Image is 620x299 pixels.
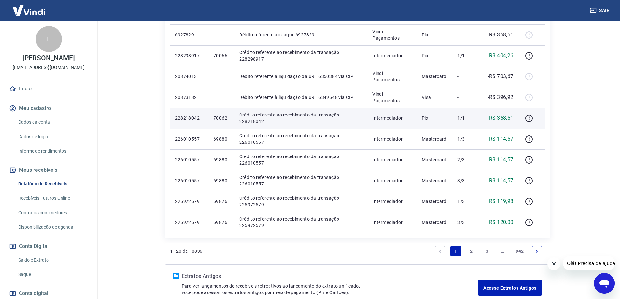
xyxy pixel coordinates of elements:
p: Intermediador [372,156,411,163]
p: 1/3 [457,198,476,205]
img: Vindi [8,0,50,20]
button: Sair [589,5,612,17]
a: Previous page [435,246,445,256]
p: Intermediador [372,177,411,184]
p: Intermediador [372,115,411,121]
iframe: Mensagem da empresa [563,256,615,270]
img: ícone [173,273,179,279]
p: -R$ 368,51 [488,31,514,39]
p: - [457,73,476,80]
p: 3/3 [457,219,476,225]
p: R$ 368,51 [489,114,514,122]
p: -R$ 396,92 [488,93,514,101]
a: Saque [16,268,90,281]
p: Crédito referente ao recebimento da transação 226010557 [239,132,362,145]
p: R$ 404,26 [489,52,514,60]
a: Page 2 [466,246,476,256]
p: 228298917 [175,52,203,59]
a: Saldo e Extrato [16,253,90,267]
p: R$ 114,57 [489,135,514,143]
p: Mastercard [422,198,447,205]
p: Mastercard [422,73,447,80]
p: R$ 119,98 [489,197,514,205]
p: Vindi Pagamentos [372,91,411,104]
p: 225972579 [175,219,203,225]
p: Crédito referente ao recebimento da transação 225972579 [239,195,362,208]
iframe: Botão para abrir a janela de mensagens [594,273,615,294]
p: 70062 [214,115,229,121]
p: Intermediador [372,198,411,205]
a: Início [8,82,90,96]
p: Débito referente à liquidação da UR 16349548 via CIP [239,94,362,101]
p: 226010557 [175,136,203,142]
iframe: Fechar mensagem [547,257,560,270]
p: Mastercard [422,219,447,225]
a: Page 942 [513,246,526,256]
a: Next page [532,246,542,256]
p: Mastercard [422,177,447,184]
p: R$ 120,00 [489,218,514,226]
span: Conta digital [19,289,48,298]
a: Page 1 is your current page [450,246,461,256]
p: Mastercard [422,136,447,142]
p: Mastercard [422,156,447,163]
a: Jump forward [497,246,508,256]
p: Débito referente à liquidação da UR 16350384 via CIP [239,73,362,80]
a: Acesse Extratos Antigos [478,280,542,296]
p: 1/1 [457,115,476,121]
p: Pix [422,115,447,121]
p: Intermediador [372,136,411,142]
p: Intermediador [372,52,411,59]
p: Crédito referente ao recebimento da transação 225972579 [239,216,362,229]
p: 20874013 [175,73,203,80]
a: Contratos com credores [16,206,90,220]
a: Informe de rendimentos [16,144,90,158]
p: [EMAIL_ADDRESS][DOMAIN_NAME] [13,64,85,71]
p: Vindi Pagamentos [372,28,411,41]
p: Débito referente ao saque 6927829 [239,32,362,38]
a: Dados de login [16,130,90,143]
p: 20873182 [175,94,203,101]
p: - [457,32,476,38]
div: F [36,26,62,52]
p: 225972579 [175,198,203,205]
a: Page 3 [482,246,492,256]
p: 226010557 [175,177,203,184]
p: - [457,94,476,101]
button: Meus recebíveis [8,163,90,177]
p: Intermediador [372,219,411,225]
p: Para ver lançamentos de recebíveis retroativos ao lançamento do extrato unificado, você pode aces... [182,283,478,296]
p: 1/3 [457,136,476,142]
a: Disponibilização de agenda [16,221,90,234]
ul: Pagination [432,243,544,259]
button: Conta Digital [8,239,90,253]
p: 70066 [214,52,229,59]
p: Crédito referente ao recebimento da transação 226010557 [239,174,362,187]
p: Pix [422,32,447,38]
p: 1 - 20 de 18836 [170,248,203,254]
p: 2/3 [457,156,476,163]
a: Dados da conta [16,116,90,129]
p: 69880 [214,156,229,163]
p: 1/1 [457,52,476,59]
p: 6927829 [175,32,203,38]
span: Olá! Precisa de ajuda? [4,5,55,10]
p: R$ 114,57 [489,156,514,164]
p: 226010557 [175,156,203,163]
p: 3/3 [457,177,476,184]
p: -R$ 703,67 [488,73,514,80]
a: Relatório de Recebíveis [16,177,90,191]
p: [PERSON_NAME] [22,55,75,61]
p: 228218042 [175,115,203,121]
p: Vindi Pagamentos [372,70,411,83]
p: Pix [422,52,447,59]
p: Crédito referente ao recebimento da transação 228298917 [239,49,362,62]
p: 69880 [214,136,229,142]
p: Visa [422,94,447,101]
p: Crédito referente ao recebimento da transação 228218042 [239,112,362,125]
a: Recebíveis Futuros Online [16,192,90,205]
p: 69880 [214,177,229,184]
p: Extratos Antigos [182,272,478,280]
p: R$ 114,57 [489,177,514,184]
button: Meu cadastro [8,101,90,116]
